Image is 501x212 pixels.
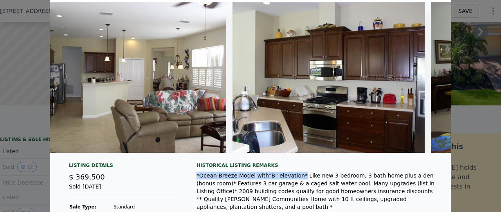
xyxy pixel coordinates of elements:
[113,203,178,210] td: Standard
[69,204,96,210] strong: Sale Type:
[69,183,178,197] div: Sold [DATE]
[34,2,226,153] img: Property Img
[196,162,438,169] div: Historical Listing remarks
[69,173,105,181] span: $ 369,500
[232,2,425,153] img: Property Img
[69,162,178,172] div: Listing Details
[196,172,438,211] div: *Ocean Breeze Model with"B" elevation* Like new 3 bedroom, 3 bath home plus a den (bonus room)* F...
